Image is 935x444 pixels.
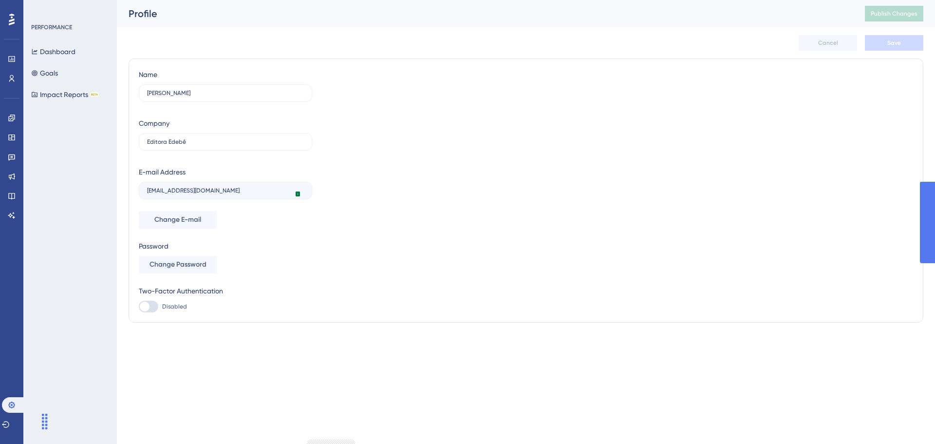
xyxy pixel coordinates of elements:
div: Two-Factor Authentication [139,285,312,297]
button: Change Password [139,256,217,273]
input: Company Name [147,138,304,145]
span: 1 [295,191,300,197]
button: Save [865,35,923,51]
div: Password [139,240,312,252]
img: npw-badge-icon.svg [291,187,299,194]
div: Company [139,117,169,129]
span: Disabled [162,303,187,310]
div: BETA [90,92,99,97]
span: Change E-mail [154,214,201,226]
iframe: UserGuiding AI Assistant Launcher [894,405,923,435]
button: Dashboard [31,43,75,60]
span: Save [887,39,901,47]
input: Name Surname [147,90,304,97]
div: Profile [129,7,841,20]
div: E-mail Address [139,166,186,178]
button: Goals [31,64,58,82]
div: Arrastar [37,407,53,436]
button: Impact ReportsBETA [31,86,99,103]
div: Name [139,69,157,80]
span: Cancel [818,39,838,47]
button: Change E-mail [139,211,217,229]
span: Change Password [150,259,206,270]
button: Publish Changes [865,6,923,21]
input: 1 [147,187,304,194]
div: PERFORMANCE [31,23,72,31]
button: Cancel [799,35,857,51]
span: Publish Changes [871,10,917,18]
